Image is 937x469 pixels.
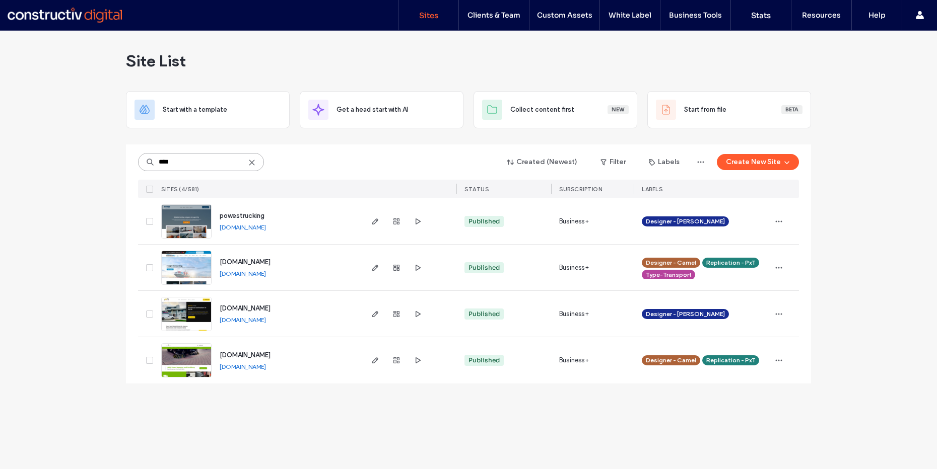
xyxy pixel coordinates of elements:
[468,217,500,226] div: Published
[706,258,755,267] span: Replication - PxT
[559,216,589,226] span: Business+
[468,309,500,319] div: Published
[163,105,227,115] span: Start with a template
[646,258,696,267] span: Designer - Camel
[467,11,520,20] label: Clients & Team
[537,11,592,20] label: Custom Assets
[646,270,691,279] span: Type-Transport
[126,91,290,128] div: Start with a template
[468,356,500,365] div: Published
[609,11,651,20] label: White Label
[706,356,755,365] span: Replication - PxT
[220,304,271,312] span: [DOMAIN_NAME]
[559,263,589,273] span: Business+
[220,351,271,359] a: [DOMAIN_NAME]
[781,105,802,114] div: Beta
[642,186,662,193] span: LABELS
[608,105,629,114] div: New
[684,105,726,115] span: Start from file
[559,355,589,365] span: Business+
[220,270,266,277] a: [DOMAIN_NAME]
[510,105,574,115] span: Collect content first
[802,11,841,20] label: Resources
[474,91,637,128] div: Collect content firstNew
[220,223,266,231] a: [DOMAIN_NAME]
[590,154,636,170] button: Filter
[220,258,271,266] a: [DOMAIN_NAME]
[220,351,271,359] span: [DOMAIN_NAME]
[640,154,689,170] button: Labels
[220,304,271,312] a: [DOMAIN_NAME]
[559,309,589,319] span: Business+
[647,91,811,128] div: Start from fileBeta
[498,154,586,170] button: Created (Newest)
[559,186,602,193] span: SUBSCRIPTION
[646,309,725,319] span: Designer - [PERSON_NAME]
[220,363,266,370] a: [DOMAIN_NAME]
[337,105,408,115] span: Get a head start with AI
[751,11,771,20] label: Stats
[646,356,696,365] span: Designer - Camel
[669,11,722,20] label: Business Tools
[717,154,799,170] button: Create New Site
[126,51,186,71] span: Site List
[220,211,264,220] a: powestrucking
[464,186,489,193] span: STATUS
[300,91,463,128] div: Get a head start with AI
[161,186,199,193] span: SITES (4/581)
[646,217,725,226] span: Designer - [PERSON_NAME]
[468,263,500,272] div: Published
[23,7,44,16] span: Help
[868,11,886,20] label: Help
[220,316,266,324] a: [DOMAIN_NAME]
[419,11,438,20] label: Sites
